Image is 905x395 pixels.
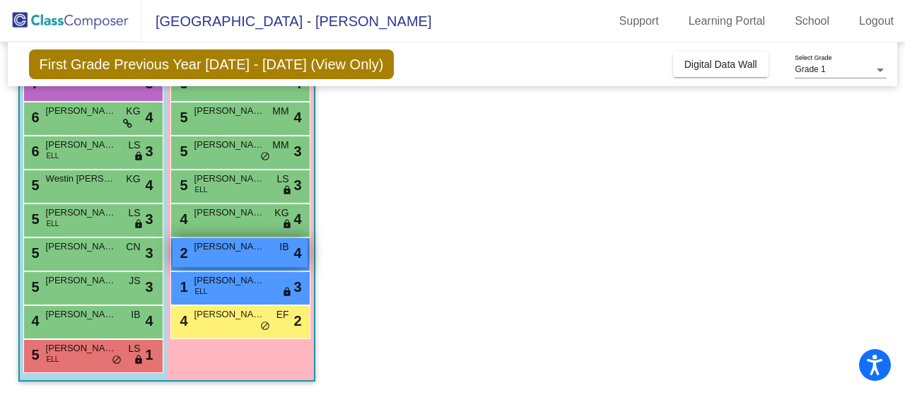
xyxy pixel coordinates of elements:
[282,219,292,230] span: lock
[293,175,301,196] span: 3
[46,138,117,152] span: [PERSON_NAME]
[293,242,301,264] span: 4
[126,104,140,119] span: KG
[131,307,140,322] span: IB
[134,219,144,230] span: lock
[272,138,288,153] span: MM
[795,64,825,74] span: Grade 1
[608,10,670,33] a: Support
[274,206,288,220] span: KG
[46,172,117,186] span: Westin [PERSON_NAME]
[177,245,188,261] span: 2
[128,138,140,153] span: LS
[112,355,122,366] span: do_not_disturb_alt
[783,10,841,33] a: School
[145,141,153,162] span: 3
[293,107,301,128] span: 4
[28,245,40,261] span: 5
[177,143,188,159] span: 5
[279,240,288,254] span: IB
[260,151,270,163] span: do_not_disturb_alt
[134,151,144,163] span: lock
[46,206,117,220] span: [PERSON_NAME]
[128,206,140,220] span: LS
[194,104,265,118] span: [PERSON_NAME]
[194,240,265,254] span: [PERSON_NAME]
[194,307,265,322] span: [PERSON_NAME]
[47,218,59,229] span: ELL
[126,240,140,254] span: CN
[47,354,59,365] span: ELL
[46,307,117,322] span: [PERSON_NAME]
[293,310,301,331] span: 2
[260,321,270,332] span: do_not_disturb_alt
[272,104,288,119] span: MM
[134,355,144,366] span: lock
[673,52,769,77] button: Digital Data Wall
[177,313,188,329] span: 4
[126,172,140,187] span: KG
[145,242,153,264] span: 3
[293,141,301,162] span: 3
[195,286,208,297] span: ELL
[293,276,301,297] span: 3
[194,206,265,220] span: [PERSON_NAME]
[145,208,153,230] span: 3
[145,175,153,196] span: 4
[28,313,40,329] span: 4
[177,279,188,295] span: 1
[141,10,431,33] span: [GEOGRAPHIC_DATA] - [PERSON_NAME]
[194,172,265,186] span: [PERSON_NAME]
[276,172,288,187] span: LS
[46,273,117,288] span: [PERSON_NAME]
[177,110,188,125] span: 5
[28,279,40,295] span: 5
[28,177,40,193] span: 5
[177,177,188,193] span: 5
[129,273,140,288] span: JS
[29,49,395,79] span: First Grade Previous Year [DATE] - [DATE] (View Only)
[28,110,40,125] span: 6
[677,10,777,33] a: Learning Portal
[282,185,292,196] span: lock
[46,341,117,355] span: [PERSON_NAME] [PERSON_NAME]
[194,138,265,152] span: [PERSON_NAME]
[194,273,265,288] span: [PERSON_NAME]
[47,151,59,161] span: ELL
[145,344,153,365] span: 1
[145,310,153,331] span: 4
[145,276,153,297] span: 3
[276,307,289,322] span: EF
[293,208,301,230] span: 4
[128,341,140,356] span: LS
[684,59,757,70] span: Digital Data Wall
[145,107,153,128] span: 4
[282,287,292,298] span: lock
[28,347,40,362] span: 5
[46,104,117,118] span: [PERSON_NAME]
[177,211,188,227] span: 4
[195,184,208,195] span: ELL
[28,143,40,159] span: 6
[46,240,117,254] span: [PERSON_NAME]
[848,10,905,33] a: Logout
[28,211,40,227] span: 5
